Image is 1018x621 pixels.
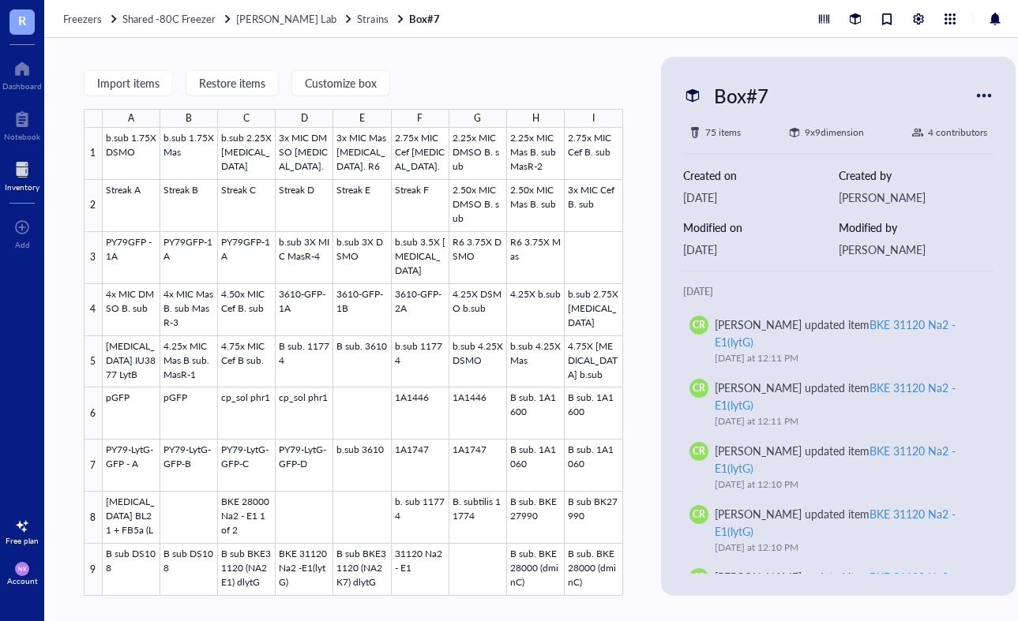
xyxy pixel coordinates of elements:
[357,11,388,26] span: Strains
[63,12,119,26] a: Freezers
[715,505,975,540] div: [PERSON_NAME] updated item
[359,109,365,128] div: E
[693,381,705,395] span: CR
[928,125,987,140] div: 4 contributors
[7,576,38,585] div: Account
[84,232,103,284] div: 3
[707,79,776,112] div: Box#7
[84,284,103,336] div: 4
[409,12,443,26] a: Box#7
[236,11,336,26] span: [PERSON_NAME] Lab
[128,109,134,128] div: A
[122,12,233,26] a: Shared -80C Freezer
[592,109,595,128] div: I
[84,387,103,440] div: 6
[15,240,30,249] div: Add
[84,70,173,95] button: Import items
[84,128,103,180] div: 1
[84,440,103,492] div: 7
[291,70,390,95] button: Customize box
[84,336,103,388] div: 5
[4,107,40,141] a: Notebook
[199,77,265,89] span: Restore items
[715,350,975,366] div: [DATE] at 12:11 PM
[301,109,308,128] div: D
[2,81,42,91] div: Dashboard
[63,11,102,26] span: Freezers
[683,309,994,372] a: CR[PERSON_NAME] updated itemBKE 31120 Na2 -E1(lytG)[DATE] at 12:11 PM
[715,442,975,477] div: [PERSON_NAME] updated item
[839,241,994,258] div: [PERSON_NAME]
[236,12,405,26] a: [PERSON_NAME] LabStrains
[683,284,994,300] div: [DATE]
[6,536,39,545] div: Free plan
[18,566,27,573] span: NK
[474,109,481,128] div: G
[693,507,705,522] span: CR
[715,413,975,429] div: [DATE] at 12:11 PM
[683,166,839,184] div: Created on
[693,318,705,332] span: CR
[683,219,839,236] div: Modified on
[683,372,994,436] a: CR[PERSON_NAME] updated itemBKE 31120 Na2 -E1(lytG)[DATE] at 12:11 PM
[805,125,864,140] div: 9 x 9 dimension
[84,180,103,232] div: 2
[715,540,975,556] div: [DATE] at 12:10 PM
[715,316,975,350] div: [PERSON_NAME] updated item
[417,109,423,128] div: F
[839,219,994,236] div: Modified by
[4,132,40,141] div: Notebook
[97,77,160,89] span: Import items
[305,77,377,89] span: Customize box
[186,109,192,128] div: B
[18,10,26,30] span: R
[5,182,39,192] div: Inventory
[186,70,279,95] button: Restore items
[5,157,39,192] a: Inventory
[2,56,42,91] a: Dashboard
[839,166,994,184] div: Created by
[84,544,103,596] div: 9
[532,109,539,128] div: H
[693,570,705,585] span: CR
[84,492,103,544] div: 8
[683,499,994,562] a: CR[PERSON_NAME] updated itemBKE 31120 Na2 -E1(lytG)[DATE] at 12:10 PM
[839,189,994,206] div: [PERSON_NAME]
[683,241,839,258] div: [DATE]
[715,379,975,413] div: [PERSON_NAME] updated item
[705,125,741,140] div: 75 items
[683,189,839,206] div: [DATE]
[683,436,994,499] a: CR[PERSON_NAME] updated itemBKE 31120 Na2 -E1(lytG)[DATE] at 12:10 PM
[715,477,975,492] div: [DATE] at 12:10 PM
[122,11,216,26] span: Shared -80C Freezer
[693,444,705,458] span: CR
[715,568,975,603] div: [PERSON_NAME] updated item
[243,109,250,128] div: C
